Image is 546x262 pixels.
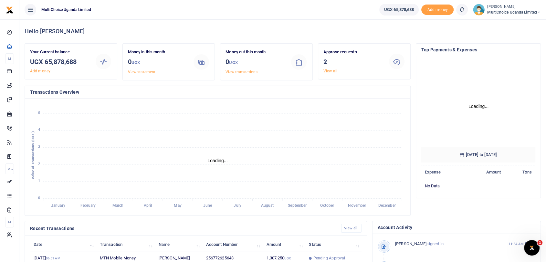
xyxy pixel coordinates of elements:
tspan: August [261,203,274,208]
tspan: 5 [38,111,40,115]
h3: 2 [323,57,383,67]
img: logo-small [6,6,14,14]
span: 1 [537,240,542,245]
a: View all [323,69,337,73]
a: View all [341,224,362,233]
small: UGX [131,60,140,65]
h3: 0 [128,57,188,68]
tspan: March [112,203,124,208]
tspan: 1 [38,179,40,183]
tspan: January [51,203,65,208]
th: Status: activate to sort column ascending [305,237,362,251]
span: [PERSON_NAME] [395,241,426,246]
h4: Recent Transactions [30,225,336,232]
tspan: September [288,203,307,208]
small: [PERSON_NAME] [487,4,541,10]
p: Approve requests [323,49,383,56]
span: Add money [421,5,454,15]
a: Add money [30,69,50,73]
li: M [5,217,14,227]
li: Ac [5,163,14,174]
th: Name: activate to sort column ascending [155,237,203,251]
tspan: February [80,203,96,208]
li: Toup your wallet [421,5,454,15]
span: MultiChoice Uganda Limited [487,9,541,15]
li: M [5,53,14,64]
small: UGX [229,60,237,65]
p: signed-in [395,241,500,247]
th: Expense [421,165,464,179]
tspan: April [144,203,152,208]
li: Wallet ballance [377,4,421,16]
p: Your Current balance [30,49,90,56]
a: Add money [421,7,454,12]
a: logo-small logo-large logo-large [6,7,14,12]
h3: 0 [226,57,285,68]
tspan: July [234,203,241,208]
img: profile-user [473,4,485,16]
tspan: 3 [38,145,40,149]
h4: Hello [PERSON_NAME] [25,28,541,35]
a: profile-user [PERSON_NAME] MultiChoice Uganda Limited [473,4,541,16]
th: Transaction: activate to sort column ascending [96,237,155,251]
tspan: June [203,203,212,208]
span: MultiChoice Uganda Limited [39,7,94,13]
text: Loading... [207,158,228,163]
tspan: 2 [38,162,40,166]
th: Date: activate to sort column descending [30,237,96,251]
text: Loading... [468,104,488,109]
th: Amount [464,165,504,179]
text: Value of Transactions (UGX ) [31,131,35,179]
tspan: May [174,203,181,208]
h4: Account Activity [378,224,535,231]
td: No data [421,179,536,193]
small: 11:54 AM [DATE] [508,241,535,247]
span: UGX 65,878,688 [384,6,414,13]
a: UGX 65,878,688 [379,4,419,16]
th: Account Number: activate to sort column ascending [202,237,263,251]
h4: Top Payments & Expenses [421,46,536,53]
a: View statement [128,70,155,74]
tspan: 0 [38,196,40,200]
h4: Transactions Overview [30,89,405,96]
h6: [DATE] to [DATE] [421,147,536,162]
th: Txns [505,165,535,179]
tspan: December [378,203,396,208]
tspan: October [320,203,334,208]
tspan: 4 [38,128,40,132]
a: View transactions [226,70,257,74]
p: Money in this month [128,49,188,56]
small: 06:51 AM [46,257,60,260]
h3: UGX 65,878,688 [30,57,90,67]
p: Money out this month [226,49,285,56]
iframe: Intercom live chat [524,240,540,256]
th: Amount: activate to sort column ascending [263,237,305,251]
tspan: November [348,203,366,208]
